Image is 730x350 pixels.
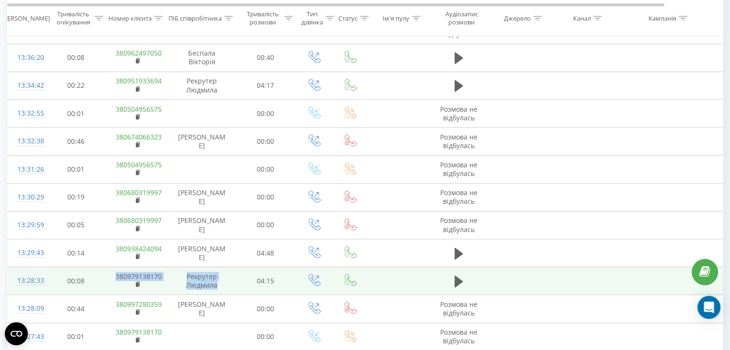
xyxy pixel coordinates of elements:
td: [PERSON_NAME] [168,239,236,267]
td: 00:22 [46,71,106,99]
span: Розмова не відбулась [440,132,478,150]
a: 380997280359 [116,300,162,309]
td: Беспала Вікторія [168,44,236,71]
div: 13:29:43 [17,244,36,262]
td: 00:00 [236,100,296,128]
a: 380680319997 [116,188,162,197]
div: 13:27:43 [17,327,36,346]
div: 13:28:09 [17,299,36,318]
td: 00:01 [46,100,106,128]
div: Кампанія [648,14,676,22]
span: Розмова не відбулась [440,216,478,233]
span: Розмова не відбулась [440,327,478,345]
div: Аудіозапис розмови [438,10,485,26]
td: 00:08 [46,267,106,295]
div: 13:29:59 [17,216,36,234]
td: 00:00 [236,295,296,323]
div: 13:34:42 [17,76,36,95]
div: ПІБ співробітника [168,14,222,22]
td: 04:15 [236,267,296,295]
div: Канал [573,14,591,22]
span: Розмова не відбулась [440,105,478,122]
td: [PERSON_NAME] [168,295,236,323]
a: 380962497050 [116,48,162,58]
div: 13:31:26 [17,160,36,179]
td: 04:48 [236,239,296,267]
a: 380680319997 [116,216,162,225]
div: Ім'я пулу [383,14,409,22]
td: 00:01 [46,155,106,183]
span: Розмова не відбулась [440,188,478,206]
span: Розмова не відбулась [440,160,478,178]
td: [PERSON_NAME] [168,128,236,155]
button: Open CMP widget [5,322,28,345]
td: [PERSON_NAME] [168,183,236,211]
div: 13:36:20 [17,48,36,67]
a: 380504956575 [116,105,162,114]
td: 00:19 [46,183,106,211]
td: Рекрутер Людмила [168,267,236,295]
td: 00:00 [236,183,296,211]
div: [PERSON_NAME] [1,14,50,22]
a: 380951933694 [116,76,162,85]
a: 380979138170 [116,327,162,337]
td: 00:14 [46,239,106,267]
td: 00:46 [46,128,106,155]
div: Статус [338,14,358,22]
div: 13:30:29 [17,188,36,207]
div: Тривалість розмови [244,10,282,26]
div: Номер клієнта [108,14,152,22]
div: Тривалість очікування [54,10,92,26]
td: 00:05 [46,211,106,239]
div: 13:28:33 [17,271,36,290]
td: 00:00 [236,211,296,239]
a: 380504956575 [116,160,162,169]
td: 00:08 [46,44,106,71]
td: 00:44 [46,295,106,323]
td: 00:00 [236,128,296,155]
a: 380979138170 [116,272,162,281]
span: Розмова не відбулась [440,300,478,317]
a: 380674066323 [116,132,162,141]
td: 00:40 [236,44,296,71]
a: 380938424094 [116,244,162,253]
div: Open Intercom Messenger [697,296,720,319]
div: Джерело [504,14,531,22]
div: 13:32:55 [17,104,36,123]
div: Тип дзвінка [301,10,323,26]
td: 00:00 [236,155,296,183]
div: 13:32:38 [17,132,36,151]
td: Рекрутер Людмила [168,71,236,99]
td: [PERSON_NAME] [168,211,236,239]
td: 04:17 [236,71,296,99]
